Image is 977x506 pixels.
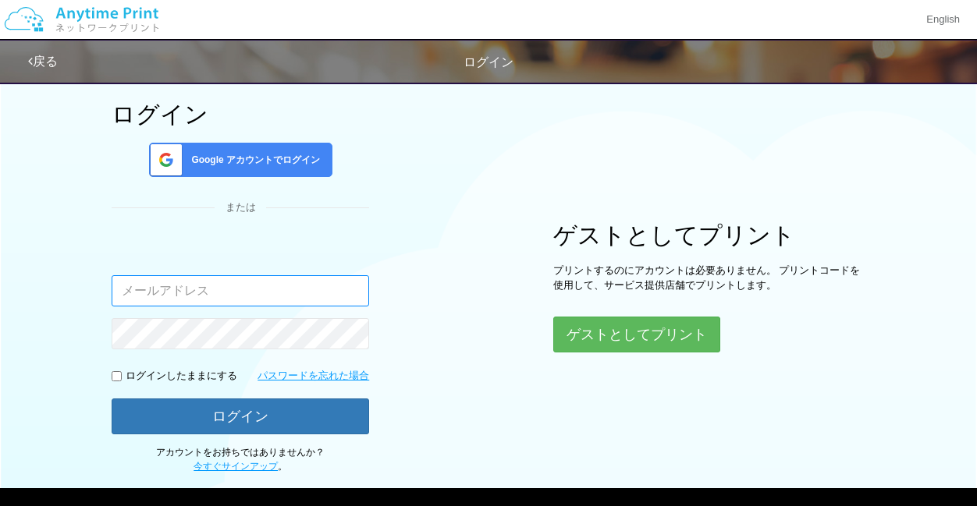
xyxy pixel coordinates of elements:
p: プリントするのにアカウントは必要ありません。 プリントコードを使用して、サービス提供店舗でプリントします。 [553,264,865,292]
a: 今すぐサインアップ [194,461,278,472]
button: ログイン [112,398,369,434]
input: メールアドレス [112,275,369,306]
span: ログイン [464,55,513,69]
p: ログインしたままにする [126,369,237,384]
span: Google アカウントでログイン [185,154,320,167]
div: または [112,200,369,215]
button: ゲストとしてプリント [553,317,720,352]
a: パスワードを忘れた場合 [258,369,369,384]
p: アカウントをお持ちではありませんか？ [112,446,369,472]
span: 。 [194,461,287,472]
a: 戻る [28,55,58,68]
h1: ゲストとしてプリント [553,222,865,248]
h1: ログイン [112,101,369,127]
